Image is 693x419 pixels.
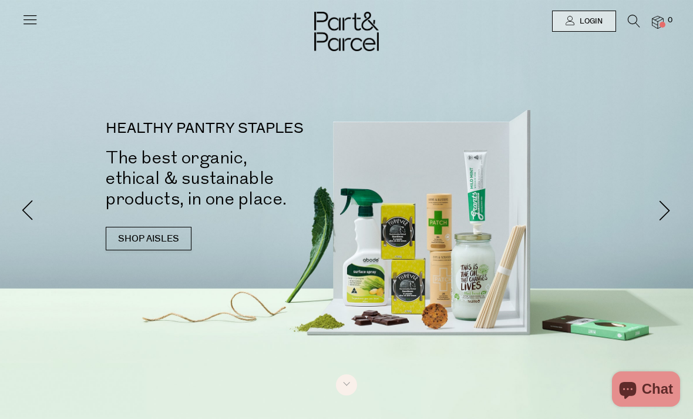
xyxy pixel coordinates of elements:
inbox-online-store-chat: Shopify online store chat [608,371,684,410]
span: Login [577,16,603,26]
a: 0 [652,16,664,28]
img: Part&Parcel [314,12,379,51]
a: Login [552,11,616,32]
a: SHOP AISLES [106,227,191,250]
h2: The best organic, ethical & sustainable products, in one place. [106,148,364,209]
span: 0 [665,15,675,26]
p: HEALTHY PANTRY STAPLES [106,122,364,136]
